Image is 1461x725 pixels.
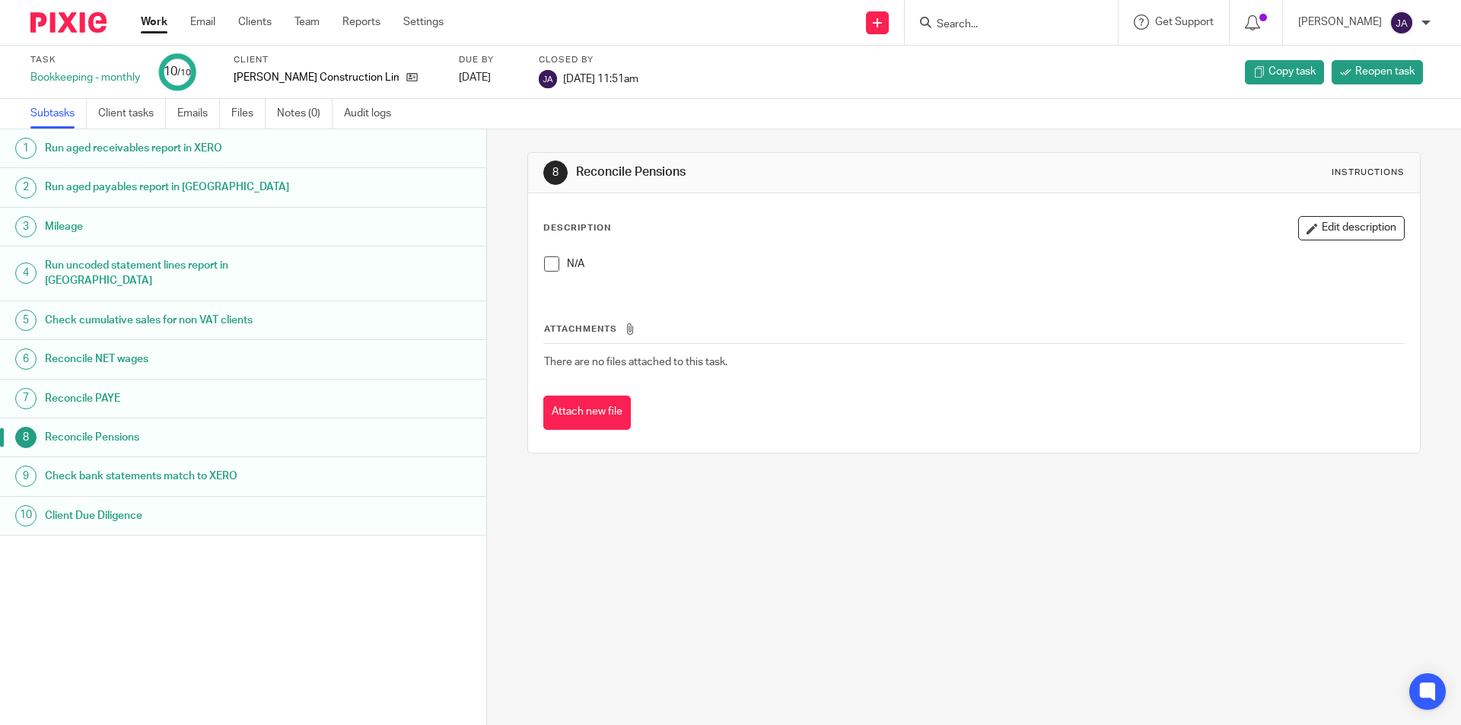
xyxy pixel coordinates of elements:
[98,99,166,129] a: Client tasks
[45,215,329,238] h1: Mileage
[45,309,329,332] h1: Check cumulative sales for non VAT clients
[45,465,329,488] h1: Check bank statements match to XERO
[141,14,167,30] a: Work
[539,70,557,88] img: svg%3E
[15,310,37,331] div: 5
[15,348,37,370] div: 6
[15,466,37,487] div: 9
[342,14,380,30] a: Reports
[1389,11,1414,35] img: svg%3E
[30,54,140,66] label: Task
[344,99,403,129] a: Audit logs
[30,12,107,33] img: Pixie
[544,325,617,333] span: Attachments
[1298,14,1382,30] p: [PERSON_NAME]
[403,14,444,30] a: Settings
[45,137,329,160] h1: Run aged receivables report in XERO
[190,14,215,30] a: Email
[177,99,220,129] a: Emails
[164,63,191,81] div: 10
[935,18,1072,32] input: Search
[1155,17,1214,27] span: Get Support
[1355,64,1415,79] span: Reopen task
[15,138,37,159] div: 1
[459,54,520,66] label: Due by
[45,387,329,410] h1: Reconcile PAYE
[543,222,611,234] p: Description
[231,99,266,129] a: Files
[576,164,1007,180] h1: Reconcile Pensions
[177,68,191,77] small: /10
[543,396,631,430] button: Attach new file
[15,427,37,448] div: 8
[15,262,37,284] div: 4
[234,70,399,85] p: [PERSON_NAME] Construction Limited
[234,54,440,66] label: Client
[1298,216,1405,240] button: Edit description
[15,505,37,526] div: 10
[543,161,568,185] div: 8
[15,388,37,409] div: 7
[459,70,520,85] div: [DATE]
[45,348,329,370] h1: Reconcile NET wages
[1268,64,1316,79] span: Copy task
[277,99,333,129] a: Notes (0)
[1245,60,1324,84] a: Copy task
[15,177,37,199] div: 2
[30,70,140,85] div: Bookkeeping - monthly
[238,14,272,30] a: Clients
[544,357,727,367] span: There are no files attached to this task.
[539,54,638,66] label: Closed by
[1332,60,1423,84] a: Reopen task
[1332,167,1405,179] div: Instructions
[30,99,87,129] a: Subtasks
[294,14,320,30] a: Team
[45,176,329,199] h1: Run aged payables report in [GEOGRAPHIC_DATA]
[15,216,37,237] div: 3
[567,256,1403,272] p: N/A
[45,254,329,293] h1: Run uncoded statement lines report in [GEOGRAPHIC_DATA]
[45,426,329,449] h1: Reconcile Pensions
[45,504,329,527] h1: Client Due Diligence
[563,73,638,84] span: [DATE] 11:51am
